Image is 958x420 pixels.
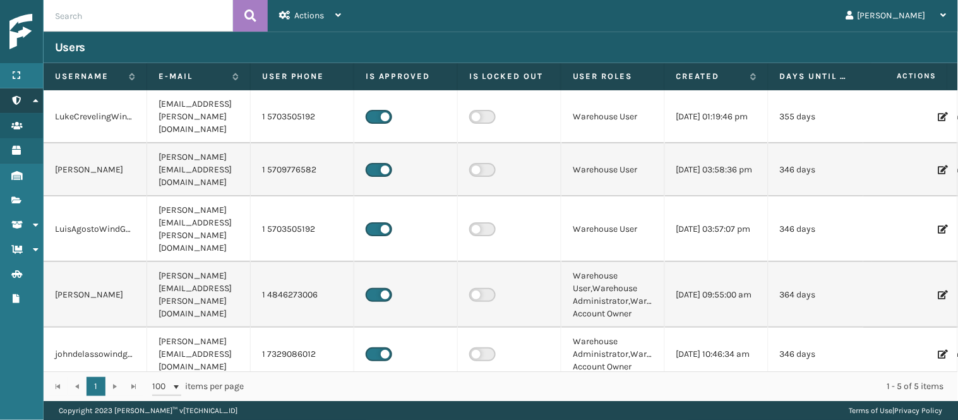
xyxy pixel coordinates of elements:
a: Privacy Policy [895,406,943,415]
span: items per page [152,377,244,396]
a: Terms of Use [849,406,893,415]
label: Is Locked Out [469,71,549,82]
td: 364 days [769,262,872,328]
td: LuisAgostoWindGap [44,196,147,262]
td: Warehouse User [561,143,665,196]
i: Edit [938,112,946,121]
i: Edit [938,165,946,174]
td: Warehouse User [561,196,665,262]
td: Warehouse Administrator,Warehouse Account Owner [561,328,665,381]
td: 1 7329086012 [251,328,354,381]
td: 346 days [769,328,872,381]
i: Edit [938,350,946,359]
td: 1 5709776582 [251,143,354,196]
span: Actions [294,10,324,21]
label: Days until password expires [780,71,847,82]
td: [PERSON_NAME][EMAIL_ADDRESS][PERSON_NAME][DOMAIN_NAME] [147,262,251,328]
td: 1 5703505192 [251,196,354,262]
td: [DATE] 09:55:00 am [665,262,769,328]
td: [EMAIL_ADDRESS][PERSON_NAME][DOMAIN_NAME] [147,90,251,143]
td: [DATE] 10:46:34 am [665,328,769,381]
td: [PERSON_NAME] [44,143,147,196]
img: logo [9,14,123,50]
td: 1 4846273006 [251,262,354,328]
td: 1 5703505192 [251,90,354,143]
td: [PERSON_NAME][EMAIL_ADDRESS][DOMAIN_NAME] [147,328,251,381]
td: johndelassowindgap [44,328,147,381]
label: User Roles [573,71,653,82]
i: Edit [938,291,946,299]
td: [PERSON_NAME][EMAIL_ADDRESS][PERSON_NAME][DOMAIN_NAME] [147,196,251,262]
td: [DATE] 03:57:07 pm [665,196,769,262]
label: Username [55,71,123,82]
label: E-mail [159,71,226,82]
td: LukeCrevelingWindGap [44,90,147,143]
i: Edit [938,225,946,234]
span: 100 [152,380,171,393]
div: 1 - 5 of 5 items [262,380,944,393]
td: Warehouse User,Warehouse Administrator,Warehouse Account Owner [561,262,665,328]
label: Created [676,71,744,82]
td: 355 days [769,90,872,143]
label: Is Approved [366,71,446,82]
td: [DATE] 03:58:36 pm [665,143,769,196]
div: | [849,401,943,420]
p: Copyright 2023 [PERSON_NAME]™ v [TECHNICAL_ID] [59,401,237,420]
td: [PERSON_NAME][EMAIL_ADDRESS][DOMAIN_NAME] [147,143,251,196]
span: Actions [857,66,945,87]
a: 1 [87,377,105,396]
h3: Users [55,40,85,55]
td: 346 days [769,143,872,196]
label: User phone [262,71,342,82]
td: Warehouse User [561,90,665,143]
td: 346 days [769,196,872,262]
td: [DATE] 01:19:46 pm [665,90,769,143]
td: [PERSON_NAME] [44,262,147,328]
